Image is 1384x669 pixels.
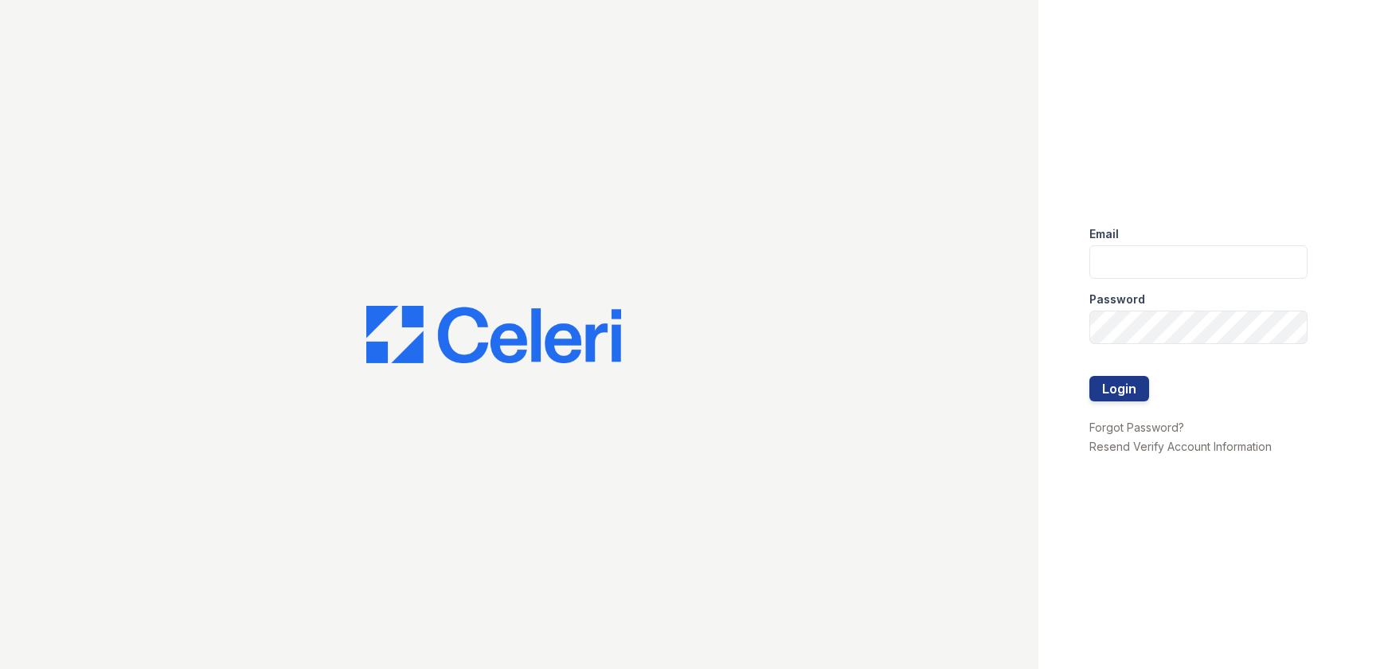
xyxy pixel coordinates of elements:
[1089,291,1145,307] label: Password
[1089,226,1119,242] label: Email
[1089,440,1272,453] a: Resend Verify Account Information
[1089,376,1149,401] button: Login
[366,306,621,363] img: CE_Logo_Blue-a8612792a0a2168367f1c8372b55b34899dd931a85d93a1a3d3e32e68fde9ad4.png
[1089,421,1184,434] a: Forgot Password?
